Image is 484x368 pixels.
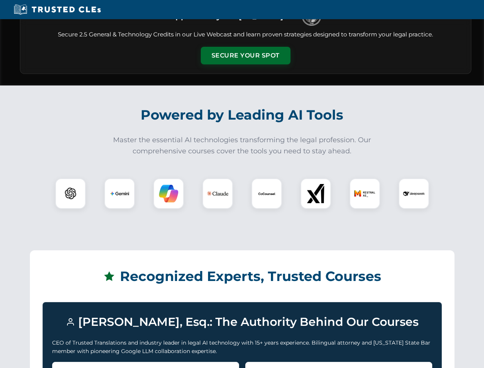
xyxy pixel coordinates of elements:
[55,178,86,209] div: ChatGPT
[300,178,331,209] div: xAI
[202,178,233,209] div: Claude
[108,135,376,157] p: Master the essential AI technologies transforming the legal profession. Our comprehensive courses...
[201,47,290,64] button: Secure Your Spot
[153,178,184,209] div: Copilot
[59,182,82,205] img: ChatGPT Logo
[11,4,103,15] img: Trusted CLEs
[30,30,462,39] p: Secure 2.5 General & Technology Credits in our Live Webcast and learn proven strategies designed ...
[52,338,432,356] p: CEO of Trusted Translations and industry leader in legal AI technology with 15+ years experience....
[207,183,228,204] img: Claude Logo
[354,183,376,204] img: Mistral AI Logo
[403,183,425,204] img: DeepSeek Logo
[257,184,276,203] img: CoCounsel Logo
[110,184,129,203] img: Gemini Logo
[349,178,380,209] div: Mistral AI
[104,178,135,209] div: Gemini
[43,263,442,290] h2: Recognized Experts, Trusted Courses
[251,178,282,209] div: CoCounsel
[399,178,429,209] div: DeepSeek
[159,184,178,203] img: Copilot Logo
[52,312,432,332] h3: [PERSON_NAME], Esq.: The Authority Behind Our Courses
[306,184,325,203] img: xAI Logo
[30,102,454,128] h2: Powered by Leading AI Tools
